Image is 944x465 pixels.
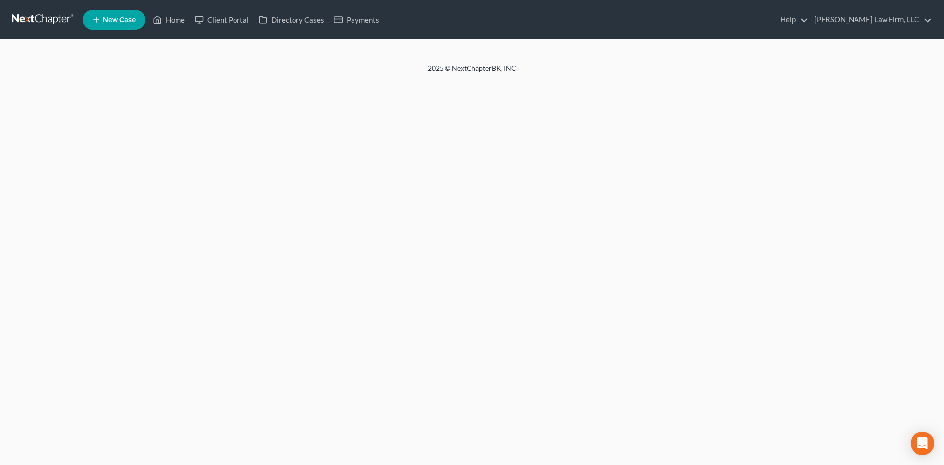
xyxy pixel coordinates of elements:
[329,11,384,29] a: Payments
[809,11,932,29] a: [PERSON_NAME] Law Firm, LLC
[911,432,934,455] div: Open Intercom Messenger
[254,11,329,29] a: Directory Cases
[775,11,808,29] a: Help
[192,63,752,81] div: 2025 © NextChapterBK, INC
[190,11,254,29] a: Client Portal
[83,10,145,30] new-legal-case-button: New Case
[148,11,190,29] a: Home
